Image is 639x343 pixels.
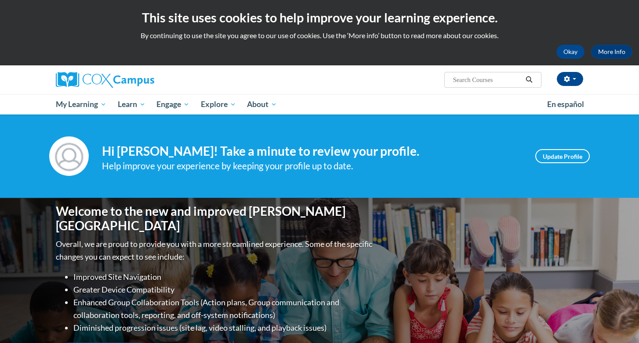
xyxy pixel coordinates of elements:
[56,99,106,110] span: My Learning
[541,95,590,114] a: En español
[156,99,189,110] span: Engage
[73,296,374,322] li: Enhanced Group Collaboration Tools (Action plans, Group communication and collaboration tools, re...
[452,75,523,85] input: Search Courses
[591,45,632,59] a: More Info
[523,75,536,85] button: Search
[49,136,89,176] img: Profile Image
[556,45,585,59] button: Okay
[56,72,223,88] a: Cox Campus
[535,149,590,163] a: Update Profile
[112,94,151,114] a: Learn
[247,99,277,110] span: About
[102,159,522,173] div: Help improve your experience by keeping your profile up to date.
[242,94,283,114] a: About
[73,271,374,283] li: Improved Site Navigation
[56,238,374,263] p: Overall, we are proud to provide you with a more streamlined experience. Some of the specific cha...
[557,72,583,86] button: Account Settings
[56,72,154,88] img: Cox Campus
[73,283,374,296] li: Greater Device Compatibility
[56,204,374,233] h1: Welcome to the new and improved [PERSON_NAME][GEOGRAPHIC_DATA]
[151,94,195,114] a: Engage
[547,100,584,109] span: En español
[73,322,374,334] li: Diminished progression issues (site lag, video stalling, and playback issues)
[43,94,596,114] div: Main menu
[118,99,145,110] span: Learn
[102,144,522,159] h4: Hi [PERSON_NAME]! Take a minute to review your profile.
[195,94,242,114] a: Explore
[50,94,112,114] a: My Learning
[7,31,632,40] p: By continuing to use the site you agree to our use of cookies. Use the ‘More info’ button to read...
[201,99,236,110] span: Explore
[7,9,632,26] h2: This site uses cookies to help improve your learning experience.
[604,308,632,336] iframe: Button to launch messaging window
